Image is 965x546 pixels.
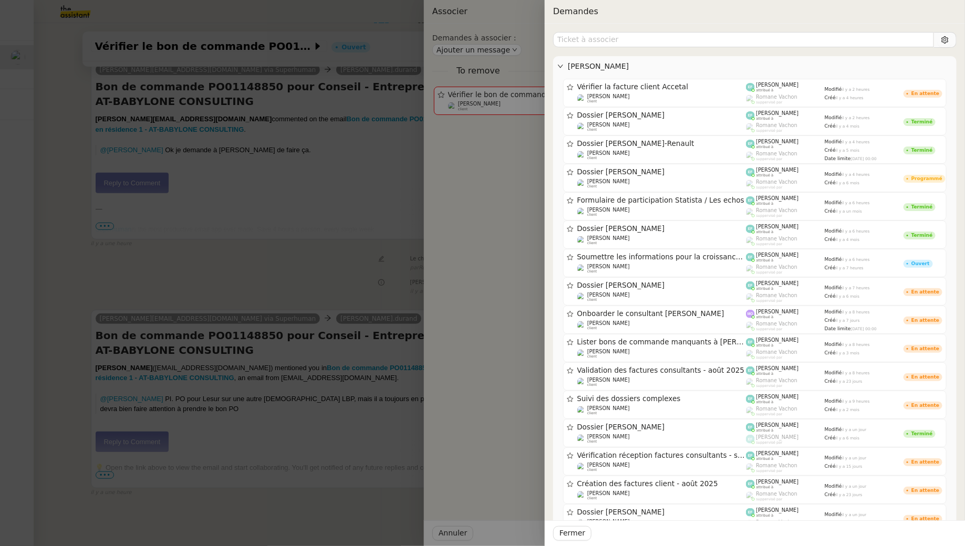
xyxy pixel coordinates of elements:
[577,235,746,246] app-user-detailed-label: client
[756,287,774,291] span: attribué à
[836,181,859,185] span: il y a 6 mois
[746,151,755,160] img: users%2FyQfMwtYgTqhRP2YHWHmG2s2LYaD3%2Favatar%2Fprofile-pic.png
[911,290,939,295] div: En attente
[746,180,755,188] img: users%2FyQfMwtYgTqhRP2YHWHmG2s2LYaD3%2Favatar%2Fprofile-pic.png
[746,491,755,500] img: users%2FyQfMwtYgTqhRP2YHWHmG2s2LYaD3%2Favatar%2Fprofile-pic.png
[587,184,597,188] span: client
[756,309,799,314] span: [PERSON_NAME]
[756,179,798,185] span: Romane Vachon
[756,400,774,404] span: attribué à
[577,282,746,289] span: Dossier [PERSON_NAME]
[756,434,799,440] span: [PERSON_NAME]
[756,440,783,445] span: suppervisé par
[825,257,842,262] span: Modifié
[746,321,755,330] img: users%2FyQfMwtYgTqhRP2YHWHmG2s2LYaD3%2Favatar%2Fprofile-pic.png
[746,123,755,132] img: users%2FyQfMwtYgTqhRP2YHWHmG2s2LYaD3%2Favatar%2Fprofile-pic.png
[746,280,825,291] app-user-label: attribué à
[577,225,746,233] span: Dossier [PERSON_NAME]
[577,405,746,416] app-user-detailed-label: client
[756,242,783,246] span: suppervisé par
[577,310,746,318] span: Onboarder le consultant [PERSON_NAME]
[746,139,825,149] app-user-label: attribué à
[756,384,783,388] span: suppervisé par
[756,355,783,360] span: suppervisé par
[587,156,597,160] span: client
[746,338,755,347] img: svg
[746,337,825,348] app-user-label: attribué à
[911,176,942,181] div: Programmé
[911,460,939,465] div: En attente
[825,156,851,161] span: Date limite
[577,94,586,103] img: users%2FSg6jQljroSUGpSfKFUOPmUmNaZ23%2Favatar%2FUntitled.png
[756,337,799,343] span: [PERSON_NAME]
[587,496,597,500] span: client
[577,434,746,444] app-user-detailed-label: client
[825,427,842,432] span: Modifié
[587,213,597,217] span: client
[587,519,630,524] span: [PERSON_NAME]
[577,452,746,459] span: Vérification réception factures consultants - septembre 2025
[746,507,825,518] app-user-label: attribué à
[577,519,586,528] img: users%2FSg6jQljroSUGpSfKFUOPmUmNaZ23%2Favatar%2FUntitled.png
[911,375,939,380] div: En attente
[746,168,755,177] img: svg
[577,434,586,443] img: users%2FSg6jQljroSUGpSfKFUOPmUmNaZ23%2Favatar%2FUntitled.png
[756,321,798,327] span: Romane Vachon
[746,151,825,161] app-user-label: suppervisé par
[911,91,939,96] div: En attente
[756,110,799,116] span: [PERSON_NAME]
[825,512,842,517] span: Modifié
[587,354,597,359] span: client
[756,349,798,355] span: Romane Vachon
[746,479,825,489] app-user-label: attribué à
[746,265,755,274] img: users%2FyQfMwtYgTqhRP2YHWHmG2s2LYaD3%2Favatar%2Fprofile-pic.png
[756,377,798,383] span: Romane Vachon
[911,205,932,209] div: Terminé
[825,484,842,489] span: Modifié
[746,395,755,404] img: svg
[825,123,836,129] span: Créé
[577,320,746,331] app-user-detailed-label: client
[836,294,859,299] span: il y a 6 mois
[756,224,799,229] span: [PERSON_NAME]
[756,139,799,144] span: [PERSON_NAME]
[911,261,930,266] div: Ouvert
[746,253,755,262] img: svg
[746,423,755,432] img: svg
[587,99,597,103] span: client
[577,509,746,516] span: Dossier [PERSON_NAME]
[842,201,870,205] span: il y a 6 heures
[756,151,798,156] span: Romane Vachon
[836,407,859,412] span: il y a 2 mois
[746,310,755,319] img: svg
[746,378,755,387] img: users%2FyQfMwtYgTqhRP2YHWHmG2s2LYaD3%2Favatar%2Fprofile-pic.png
[746,463,825,473] app-user-label: suppervisé par
[756,469,783,473] span: suppervisé par
[577,151,586,160] img: users%2FSg6jQljroSUGpSfKFUOPmUmNaZ23%2Favatar%2FUntitled.png
[756,195,799,201] span: [PERSON_NAME]
[746,450,825,461] app-user-label: attribué à
[577,462,746,472] app-user-detailed-label: client
[842,399,870,404] span: il y a 9 heures
[911,403,939,408] div: En attente
[756,292,798,298] span: Romane Vachon
[756,88,774,92] span: attribué à
[577,321,586,330] img: users%2FSg6jQljroSUGpSfKFUOPmUmNaZ23%2Favatar%2FUntitled.png
[577,140,746,148] span: Dossier [PERSON_NAME]-Renault
[825,293,836,299] span: Créé
[825,370,842,375] span: Modifié
[587,207,630,213] span: [PERSON_NAME]
[756,94,798,100] span: Romane Vachon
[577,339,746,346] span: Lister bons de commande manquants à [PERSON_NAME]
[851,327,877,331] span: [DATE] 00:00
[756,422,799,428] span: [PERSON_NAME]
[587,326,597,330] span: client
[825,435,836,440] span: Créé
[746,122,825,133] app-user-label: suppervisé par
[756,157,783,161] span: suppervisé par
[587,241,597,245] span: client
[756,519,798,525] span: Romane Vachon
[825,265,836,270] span: Créé
[587,269,597,274] span: client
[746,463,755,472] img: users%2FyQfMwtYgTqhRP2YHWHmG2s2LYaD3%2Favatar%2Fprofile-pic.png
